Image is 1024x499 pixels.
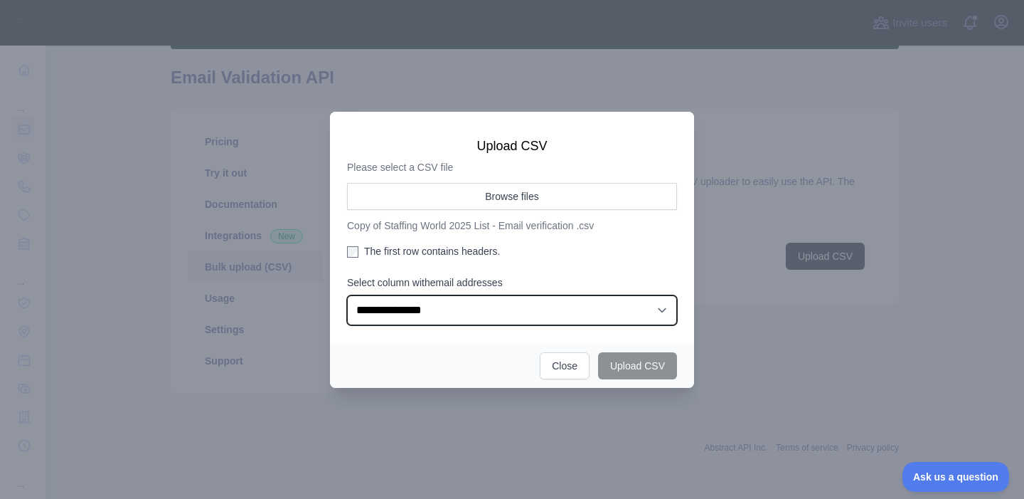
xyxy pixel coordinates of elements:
h3: Upload CSV [347,137,677,154]
button: Close [540,352,590,379]
label: Select column with email addresses [347,275,677,290]
p: Please select a CSV file [347,160,677,174]
button: Browse files [347,183,677,210]
p: Copy of Staffing World 2025 List - Email verification .csv [347,219,677,233]
label: The first row contains headers. [347,244,677,258]
iframe: Toggle Customer Support [902,462,1010,492]
input: The first row contains headers. [347,246,358,258]
button: Upload CSV [598,352,677,379]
